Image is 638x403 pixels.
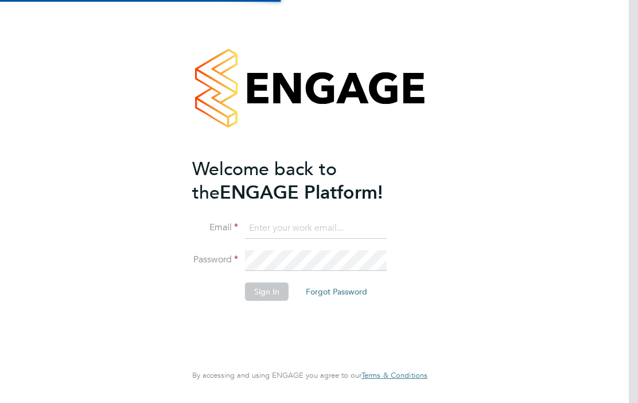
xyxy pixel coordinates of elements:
label: Password [192,254,238,266]
label: Email [192,222,238,234]
button: Forgot Password [297,282,376,301]
input: Enter your work email... [245,218,387,239]
span: Terms & Conditions [361,370,427,380]
h2: ENGAGE Platform! [192,157,416,204]
a: Terms & Conditions [361,371,427,380]
span: By accessing and using ENGAGE you agree to our [192,370,427,380]
span: Welcome back to the [192,158,337,204]
button: Sign In [245,282,289,301]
